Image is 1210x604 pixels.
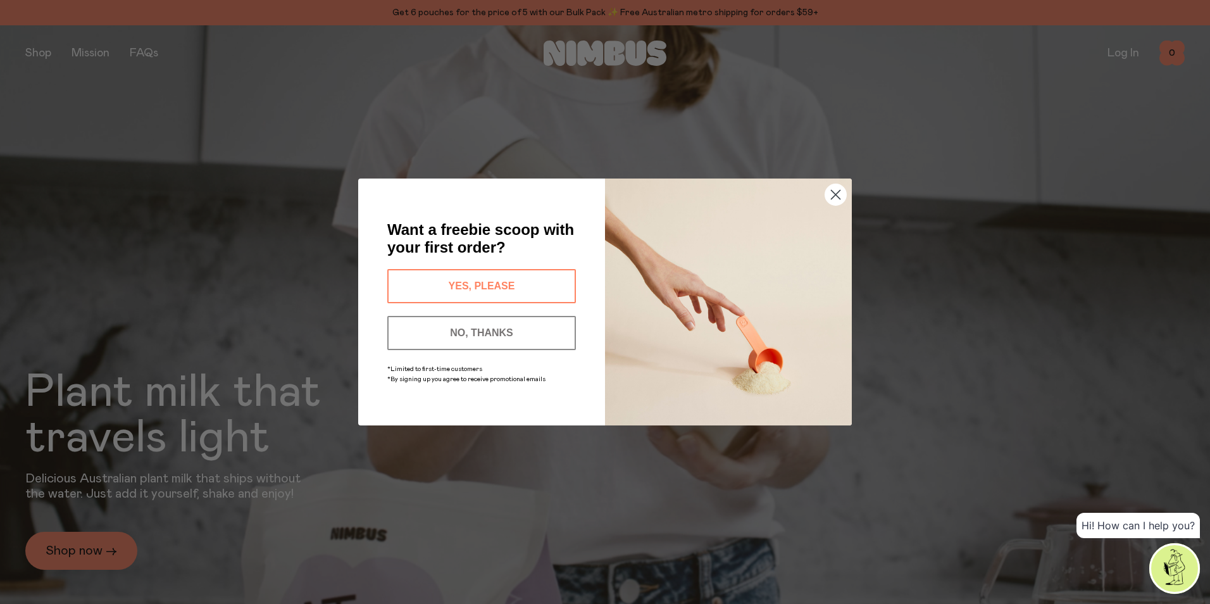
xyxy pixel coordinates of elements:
button: Close dialog [825,184,847,206]
button: NO, THANKS [387,316,576,350]
button: YES, PLEASE [387,269,576,303]
div: Hi! How can I help you? [1076,513,1200,538]
span: *By signing up you agree to receive promotional emails [387,376,546,382]
span: *Limited to first-time customers [387,366,482,372]
img: c0d45117-8e62-4a02-9742-374a5db49d45.jpeg [605,179,852,425]
span: Want a freebie scoop with your first order? [387,221,574,256]
img: agent [1151,545,1198,592]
